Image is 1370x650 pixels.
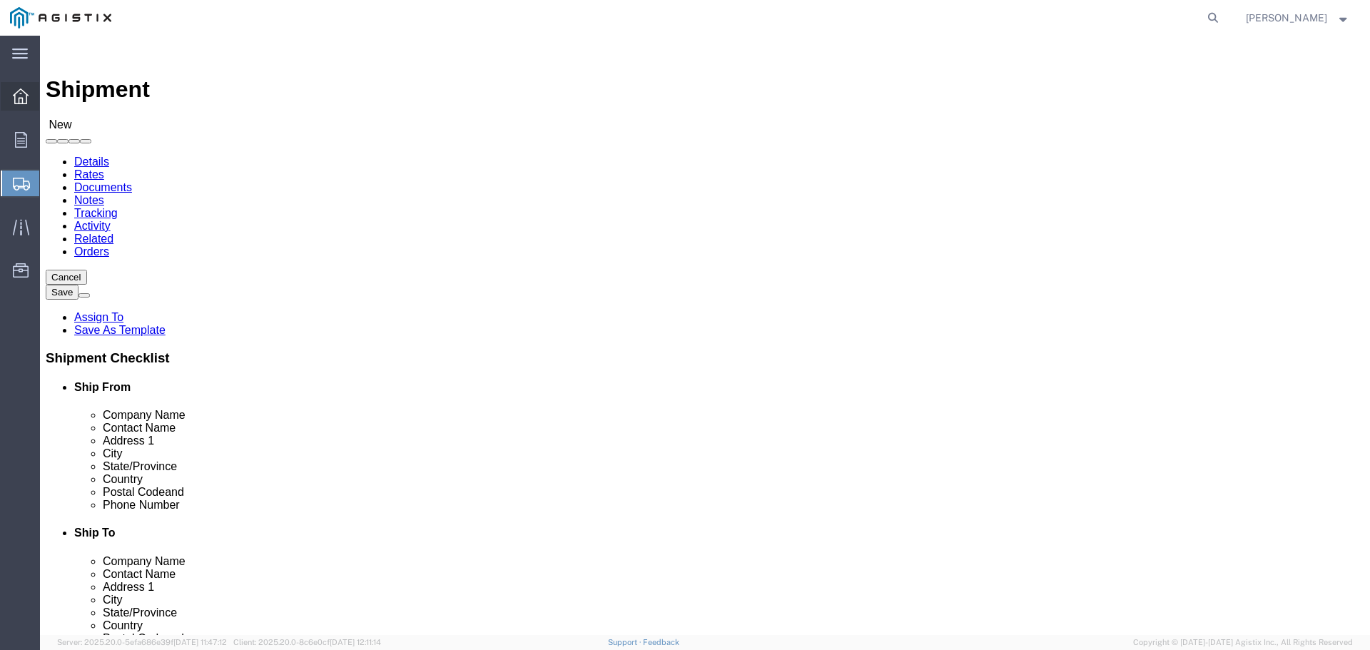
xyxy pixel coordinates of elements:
span: Zachary Curliano [1246,10,1327,26]
a: Support [608,638,644,646]
span: Copyright © [DATE]-[DATE] Agistix Inc., All Rights Reserved [1133,636,1353,649]
a: Feedback [643,638,679,646]
span: [DATE] 12:11:14 [330,638,381,646]
span: Client: 2025.20.0-8c6e0cf [233,638,381,646]
img: logo [10,7,111,29]
button: [PERSON_NAME] [1245,9,1351,26]
span: Server: 2025.20.0-5efa686e39f [57,638,227,646]
iframe: FS Legacy Container [40,36,1370,635]
span: [DATE] 11:47:12 [173,638,227,646]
